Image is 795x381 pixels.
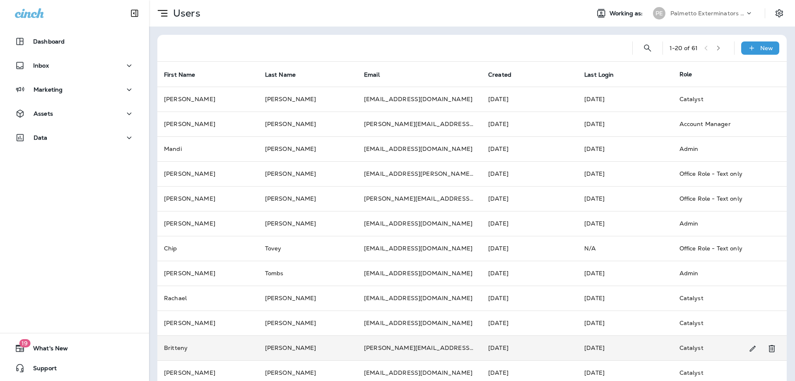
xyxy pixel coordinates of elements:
[258,136,357,161] td: [PERSON_NAME]
[19,339,30,347] span: 19
[8,105,141,122] button: Assets
[8,33,141,50] button: Dashboard
[25,365,57,375] span: Support
[482,261,578,286] td: [DATE]
[364,71,390,78] span: Email
[357,211,482,236] td: [EMAIL_ADDRESS][DOMAIN_NAME]
[34,134,48,141] p: Data
[34,110,53,117] p: Assets
[673,211,773,236] td: Admin
[673,112,773,136] td: Account Manager
[584,71,614,78] span: Last Login
[357,311,482,335] td: [EMAIL_ADDRESS][DOMAIN_NAME]
[258,87,357,112] td: [PERSON_NAME]
[578,112,672,136] td: [DATE]
[265,71,306,78] span: Last Name
[258,236,357,261] td: Tovey
[364,71,380,78] span: Email
[578,211,672,236] td: [DATE]
[157,261,258,286] td: [PERSON_NAME]
[488,71,522,78] span: Created
[164,71,195,78] span: First Name
[584,71,624,78] span: Last Login
[8,340,141,357] button: 19What's New
[482,236,578,261] td: [DATE]
[482,112,578,136] td: [DATE]
[482,136,578,161] td: [DATE]
[258,286,357,311] td: [PERSON_NAME]
[578,335,672,360] td: [DATE]
[482,311,578,335] td: [DATE]
[357,87,482,112] td: [EMAIL_ADDRESS][DOMAIN_NAME]
[8,360,141,376] button: Support
[258,112,357,136] td: [PERSON_NAME]
[673,186,773,211] td: Office Role - Text only
[170,7,200,19] p: Users
[357,161,482,186] td: [EMAIL_ADDRESS][PERSON_NAME][DOMAIN_NAME]
[258,186,357,211] td: [PERSON_NAME]
[578,161,672,186] td: [DATE]
[482,161,578,186] td: [DATE]
[258,161,357,186] td: [PERSON_NAME]
[488,71,511,78] span: Created
[679,70,692,78] span: Role
[670,45,698,51] div: 1 - 20 of 61
[482,87,578,112] td: [DATE]
[258,335,357,360] td: [PERSON_NAME]
[8,81,141,98] button: Marketing
[482,335,578,360] td: [DATE]
[157,87,258,112] td: [PERSON_NAME]
[578,311,672,335] td: [DATE]
[639,40,656,56] button: Search Users
[34,86,63,93] p: Marketing
[578,186,672,211] td: [DATE]
[357,335,482,360] td: [PERSON_NAME][EMAIL_ADDRESS][DOMAIN_NAME]
[157,311,258,335] td: [PERSON_NAME]
[258,211,357,236] td: [PERSON_NAME]
[157,161,258,186] td: [PERSON_NAME]
[482,211,578,236] td: [DATE]
[157,335,258,360] td: Britteny
[157,286,258,311] td: Rachael
[357,286,482,311] td: [EMAIL_ADDRESS][DOMAIN_NAME]
[482,186,578,211] td: [DATE]
[33,62,49,69] p: Inbox
[772,6,787,21] button: Settings
[258,261,357,286] td: Tombs
[265,71,296,78] span: Last Name
[164,71,206,78] span: First Name
[157,211,258,236] td: [PERSON_NAME]
[8,129,141,146] button: Data
[578,87,672,112] td: [DATE]
[157,136,258,161] td: Mandi
[760,45,773,51] p: New
[357,261,482,286] td: [EMAIL_ADDRESS][DOMAIN_NAME]
[653,7,665,19] div: PE
[578,236,672,261] td: N/A
[357,236,482,261] td: [EMAIL_ADDRESS][DOMAIN_NAME]
[673,236,773,261] td: Office Role - Text only
[609,10,645,17] span: Working as:
[578,261,672,286] td: [DATE]
[8,57,141,74] button: Inbox
[157,186,258,211] td: [PERSON_NAME]
[670,10,745,17] p: Palmetto Exterminators LLC
[673,286,773,311] td: Catalyst
[357,112,482,136] td: [PERSON_NAME][EMAIL_ADDRESS][DOMAIN_NAME]
[482,286,578,311] td: [DATE]
[673,311,773,335] td: Catalyst
[33,38,65,45] p: Dashboard
[764,340,780,357] button: Remove User
[123,5,146,22] button: Collapse Sidebar
[673,87,773,112] td: Catalyst
[357,186,482,211] td: [PERSON_NAME][EMAIL_ADDRESS][PERSON_NAME][DOMAIN_NAME]
[578,286,672,311] td: [DATE]
[673,261,773,286] td: Admin
[357,136,482,161] td: [EMAIL_ADDRESS][DOMAIN_NAME]
[578,136,672,161] td: [DATE]
[673,136,773,161] td: Admin
[673,335,773,360] td: Catalyst
[25,345,68,355] span: What's New
[157,236,258,261] td: Chip
[157,112,258,136] td: [PERSON_NAME]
